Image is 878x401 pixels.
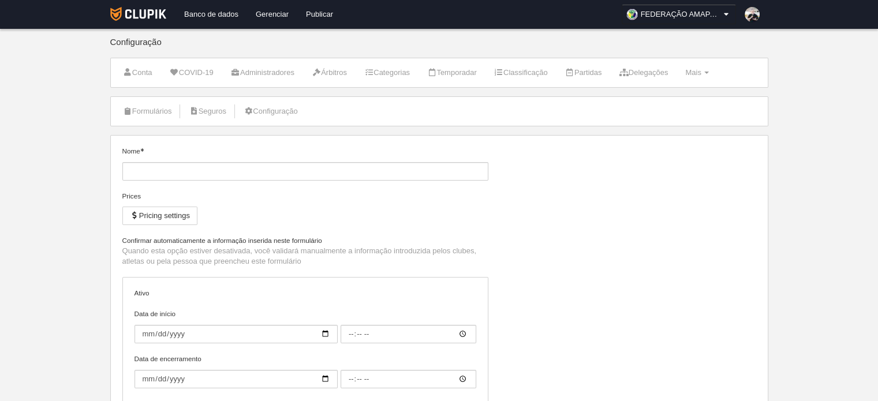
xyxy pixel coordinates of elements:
[745,7,760,22] img: PaBDfvjLdt3W.30x30.jpg
[122,191,488,201] div: Prices
[122,146,488,181] label: Nome
[341,325,476,343] input: Data de início
[134,354,476,388] label: Data de encerramento
[641,9,722,20] span: FEDERAÇÃO AMAPAENSE BASKETBALL
[305,64,353,81] a: Árbitros
[110,38,768,58] div: Configuração
[358,64,416,81] a: Categorias
[134,309,476,343] label: Data de início
[237,103,304,120] a: Configuração
[685,68,701,77] span: Mais
[134,288,476,298] label: Ativo
[182,103,233,120] a: Seguros
[122,162,488,181] input: Nome
[122,235,488,246] label: Confirmar automaticamente a informação inserida neste formulário
[163,64,219,81] a: COVID-19
[679,64,715,81] a: Mais
[134,370,338,388] input: Data de encerramento
[140,148,144,152] i: Obrigatório
[622,5,736,24] a: FEDERAÇÃO AMAPAENSE BASKETBALL
[110,7,166,21] img: Clupik
[117,64,159,81] a: Conta
[341,370,476,388] input: Data de encerramento
[612,64,674,81] a: Delegações
[225,64,301,81] a: Administradores
[626,9,638,20] img: OaPjkEvJOHZN.30x30.jpg
[134,325,338,343] input: Data de início
[122,246,488,267] p: Quando esta opção estiver desativada, você validará manualmente a informação introduzida pelos cl...
[117,103,178,120] a: Formulários
[122,207,197,225] button: Pricing settings
[559,64,608,81] a: Partidas
[421,64,483,81] a: Temporadar
[488,64,554,81] a: Classificação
